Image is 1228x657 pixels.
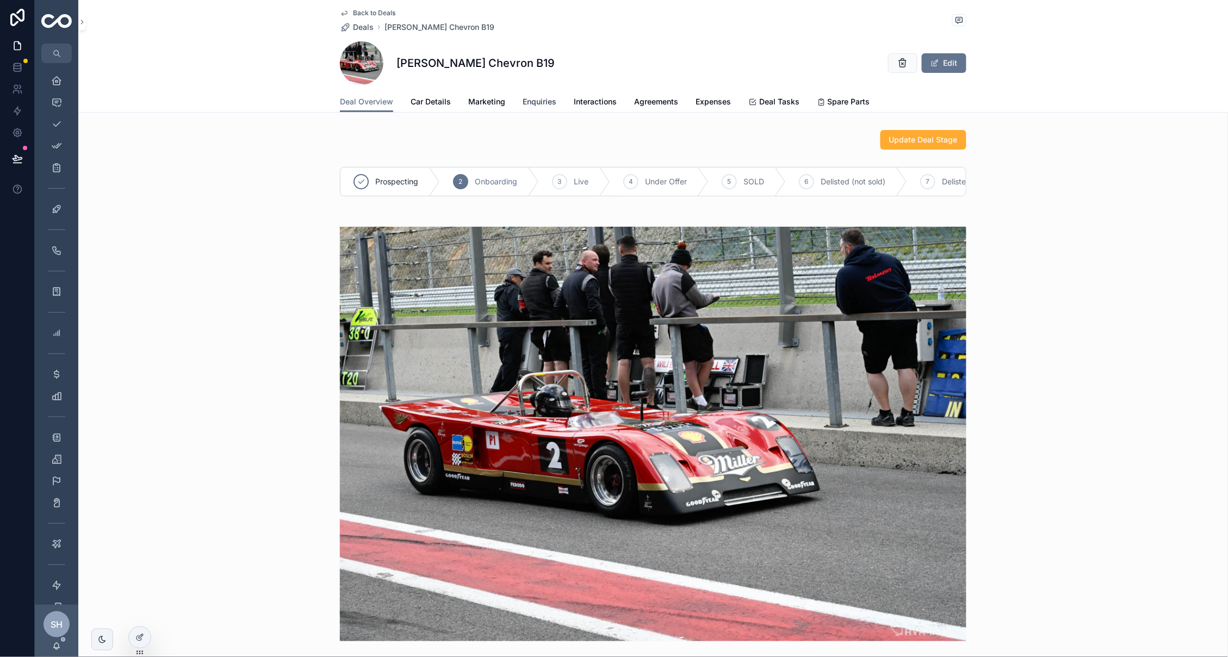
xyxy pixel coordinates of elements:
img: attqtMDYZAGBlJYBs12035-Screenshot-2025-08-20-at-11.53.38.png [340,227,966,641]
span: Deal Overview [340,96,393,107]
span: Delisted (not sold) [821,176,885,187]
span: Onboarding [475,176,517,187]
span: Deals [353,22,374,33]
a: Deal Overview [340,92,393,113]
span: Back to Deals [353,9,395,17]
a: Agreements [634,92,678,114]
span: Agreements [634,96,678,107]
span: SOLD [743,176,764,187]
span: Update Deal Stage [889,134,958,145]
span: Deal Tasks [759,96,799,107]
span: 7 [926,177,930,186]
a: Back to Deals [340,9,395,17]
a: [PERSON_NAME] Chevron B19 [384,22,494,33]
span: 4 [629,177,633,186]
span: 6 [805,177,809,186]
button: Edit [922,53,966,73]
button: Update Deal Stage [880,130,966,150]
a: Spare Parts [817,92,870,114]
span: Spare Parts [828,96,870,107]
h1: [PERSON_NAME] Chevron B19 [396,55,555,71]
span: 5 [728,177,731,186]
span: SH [51,618,63,631]
span: 2 [459,177,463,186]
a: Deals [340,22,374,33]
a: Marketing [468,92,505,114]
a: Expenses [696,92,731,114]
span: Enquiries [523,96,556,107]
span: Under Offer [645,176,687,187]
a: Car Details [411,92,451,114]
span: Live [574,176,588,187]
span: 3 [558,177,562,186]
span: Car Details [411,96,451,107]
span: Interactions [574,96,617,107]
img: App logo [41,14,72,30]
span: Expenses [696,96,731,107]
a: Enquiries [523,92,556,114]
a: Deal Tasks [748,92,799,114]
a: Interactions [574,92,617,114]
div: scrollable content [35,63,78,605]
span: Prospecting [375,176,418,187]
span: Delisted (not consigned) [942,176,1029,187]
span: Marketing [468,96,505,107]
